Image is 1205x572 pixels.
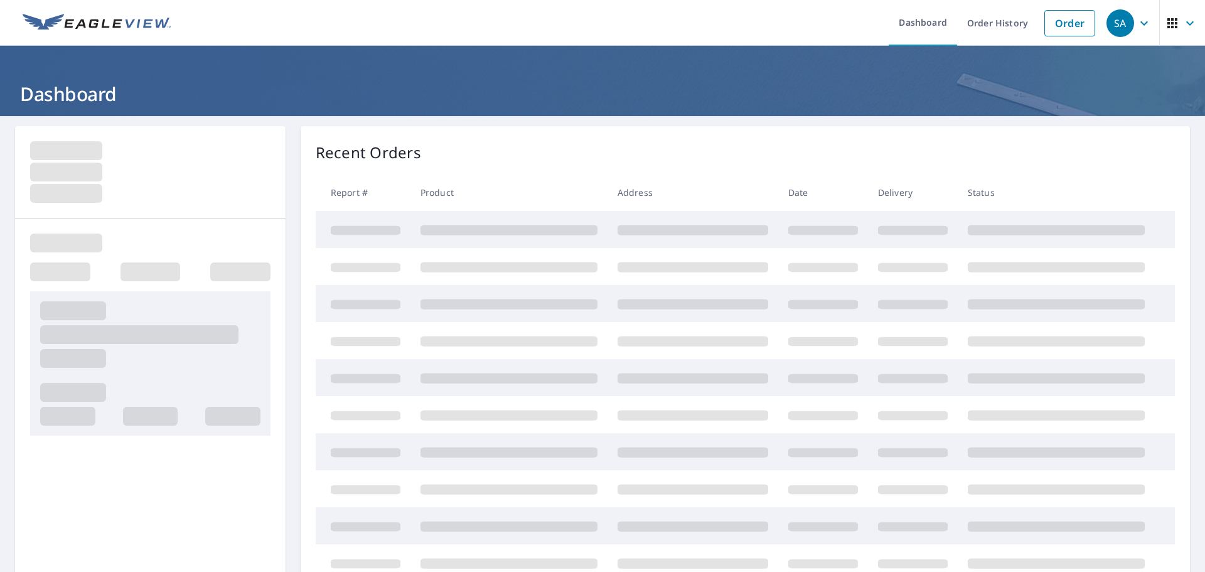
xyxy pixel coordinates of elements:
[316,141,421,164] p: Recent Orders
[410,174,608,211] th: Product
[778,174,868,211] th: Date
[608,174,778,211] th: Address
[1106,9,1134,37] div: SA
[958,174,1155,211] th: Status
[1044,10,1095,36] a: Order
[868,174,958,211] th: Delivery
[316,174,410,211] th: Report #
[15,81,1190,107] h1: Dashboard
[23,14,171,33] img: EV Logo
